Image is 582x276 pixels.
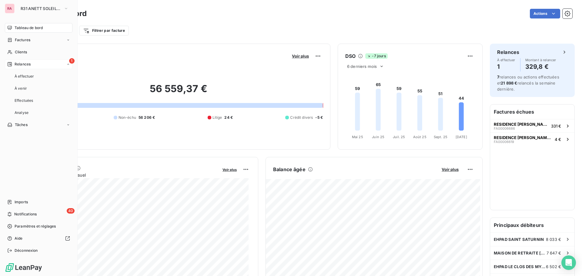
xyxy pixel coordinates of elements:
button: RESIDENCE [PERSON_NAME] ENFANTSFA00006686331 € [490,119,574,132]
span: Aide [15,236,23,241]
span: 6 502 € [546,264,561,269]
h6: Principaux débiteurs [490,218,574,232]
tspan: [DATE] [456,135,467,139]
span: -5 € [315,115,323,120]
span: Montant à relancer [525,58,556,62]
span: Litige [212,115,222,120]
span: 331 € [551,124,561,128]
button: Voir plus [440,167,460,172]
span: Analyse [15,110,28,115]
span: EHPAD LE CLOS DES MYOSOTIS [494,264,546,269]
span: -7 jours [365,53,387,59]
span: 40 [67,208,75,214]
div: RA [5,4,15,13]
span: À effectuer [497,58,515,62]
span: Imports [15,199,28,205]
h6: Factures échues [490,105,574,119]
button: Voir plus [221,167,239,172]
span: EHPAD SAINT SATURNIN [494,237,544,242]
tspan: Juil. 25 [393,135,405,139]
tspan: Août 25 [413,135,426,139]
span: 7 [497,75,500,79]
button: Actions [530,9,560,18]
span: FA00006686 [494,127,515,130]
span: 24 € [224,115,233,120]
span: 8 033 € [546,237,561,242]
span: Voir plus [442,167,459,172]
span: À effectuer [15,74,34,79]
h2: 56 559,37 € [34,83,323,101]
span: Tableau de bord [15,25,43,31]
span: Clients [15,49,27,55]
button: Voir plus [290,53,311,59]
h6: Relances [497,48,519,56]
div: Open Intercom Messenger [561,255,576,270]
span: FA00006619 [494,140,514,144]
span: relances ou actions effectuées et relancés la semaine dernière. [497,75,559,91]
span: À venir [15,86,27,91]
span: Tâches [15,122,28,128]
span: Effectuées [15,98,33,103]
span: RESIDENCE [PERSON_NAME] ENFANTS [494,135,552,140]
h6: Balance âgée [273,166,306,173]
button: Filtrer par facture [79,26,129,35]
tspan: Sept. 25 [434,135,447,139]
span: 56 206 € [139,115,155,120]
span: MAISON DE RETRAITE [PERSON_NAME] [494,251,547,255]
span: 1 [69,58,75,64]
span: 6 derniers mois [347,64,377,69]
span: Déconnexion [15,248,38,253]
span: Non-échu [119,115,136,120]
span: 7 647 € [547,251,561,255]
h4: 329,8 € [525,62,556,71]
span: Crédit divers [290,115,313,120]
h6: DSO [345,52,356,60]
img: Logo LeanPay [5,263,42,272]
span: Voir plus [292,54,309,58]
span: Relances [15,62,31,67]
span: Notifications [14,211,37,217]
h4: 1 [497,62,515,71]
tspan: Juin 25 [372,135,384,139]
span: 21 898 € [501,81,517,85]
button: RESIDENCE [PERSON_NAME] ENFANTSFA000066194 € [490,132,574,146]
span: RESIDENCE [PERSON_NAME] ENFANTS [494,122,549,127]
span: Chiffre d'affaires mensuel [34,172,218,178]
tspan: Mai 25 [352,135,363,139]
span: R31 ANETT SOLEIL THOUARS [21,6,61,11]
a: Aide [5,234,72,243]
span: 4 € [555,137,561,142]
span: Factures [15,37,30,43]
span: Voir plus [222,168,237,172]
span: Paramètres et réglages [15,224,56,229]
